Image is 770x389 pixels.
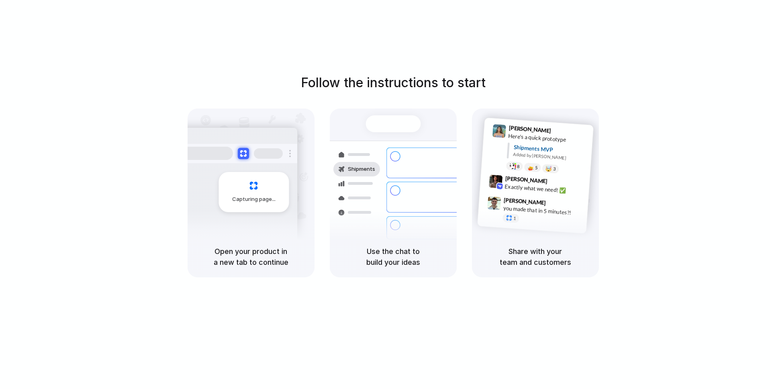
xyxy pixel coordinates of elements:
h5: Open your product in a new tab to continue [197,246,305,268]
span: Capturing page [232,195,277,203]
span: 9:47 AM [548,199,565,209]
div: you made that in 5 minutes?! [503,204,583,217]
span: 3 [553,166,556,171]
span: [PERSON_NAME] [509,123,551,135]
span: [PERSON_NAME] [503,195,546,207]
span: 5 [535,165,537,170]
span: 8 [517,164,519,168]
span: 9:42 AM [549,178,566,187]
span: 9:41 AM [553,127,570,137]
div: 🤯 [545,166,552,172]
span: 1 [513,216,516,220]
div: Shipments MVP [513,143,588,156]
div: Added by [PERSON_NAME] [513,151,587,162]
span: Shipments [348,165,375,173]
span: [PERSON_NAME] [505,174,547,185]
h1: Follow the instructions to start [301,73,486,92]
h5: Use the chat to build your ideas [339,246,447,268]
h5: Share with your team and customers [482,246,589,268]
div: Exactly what we need! ✅ [504,182,585,196]
div: Here's a quick prototype [508,131,588,145]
